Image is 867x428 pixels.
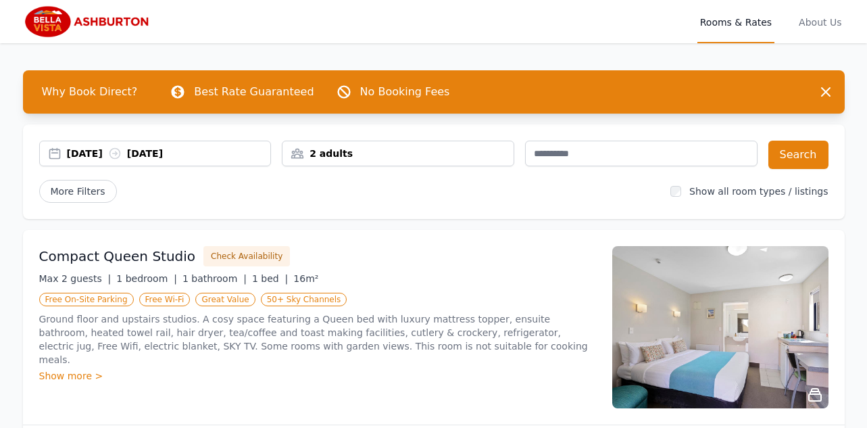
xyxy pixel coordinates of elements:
[139,293,191,306] span: Free Wi-Fi
[67,147,271,160] div: [DATE] [DATE]
[39,369,596,383] div: Show more >
[182,273,247,284] span: 1 bathroom |
[23,5,153,38] img: Bella Vista Ashburton
[261,293,347,306] span: 50+ Sky Channels
[195,293,255,306] span: Great Value
[39,247,196,266] h3: Compact Queen Studio
[194,84,314,100] p: Best Rate Guaranteed
[252,273,288,284] span: 1 bed |
[360,84,450,100] p: No Booking Fees
[689,186,828,197] label: Show all room types / listings
[293,273,318,284] span: 16m²
[39,180,117,203] span: More Filters
[39,293,134,306] span: Free On-Site Parking
[116,273,177,284] span: 1 bedroom |
[39,312,596,366] p: Ground floor and upstairs studios. A cosy space featuring a Queen bed with luxury mattress topper...
[31,78,149,105] span: Why Book Direct?
[768,141,828,169] button: Search
[282,147,514,160] div: 2 adults
[39,273,112,284] span: Max 2 guests |
[203,246,290,266] button: Check Availability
